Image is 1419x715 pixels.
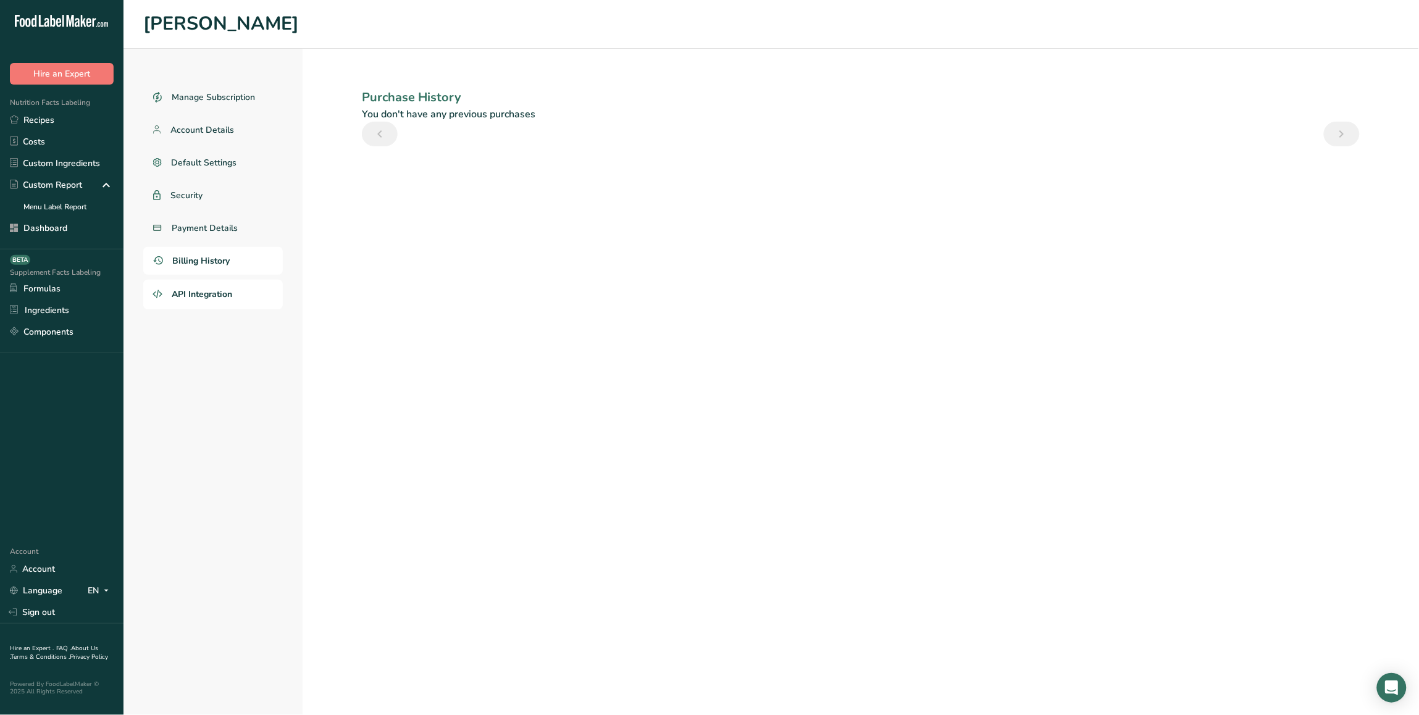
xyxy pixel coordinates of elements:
[10,644,54,653] a: Hire an Expert .
[362,88,1360,107] div: Purchase History
[88,583,114,598] div: EN
[143,247,283,275] a: Billing History
[1324,122,1360,146] a: Next
[172,222,238,235] span: Payment Details
[10,580,62,601] a: Language
[362,122,398,146] a: Previous
[10,680,114,695] div: Powered By FoodLabelMaker © 2025 All Rights Reserved
[143,116,283,144] a: Account Details
[10,644,98,661] a: About Us .
[170,123,234,136] span: Account Details
[143,214,283,242] a: Payment Details
[172,156,237,169] span: Default Settings
[143,182,283,209] a: Security
[172,91,255,104] span: Manage Subscription
[170,189,203,202] span: Security
[143,10,1399,38] h1: [PERSON_NAME]
[70,653,108,661] a: Privacy Policy
[10,178,82,191] div: Custom Report
[143,149,283,177] a: Default Settings
[173,254,230,267] span: Billing History
[362,107,1360,122] div: You don't have any previous purchases
[10,653,70,661] a: Terms & Conditions .
[10,63,114,85] button: Hire an Expert
[56,644,71,653] a: FAQ .
[143,83,283,111] a: Manage Subscription
[1377,673,1407,703] div: Open Intercom Messenger
[143,280,283,309] a: API Integration
[172,288,232,301] span: API Integration
[10,255,30,265] div: BETA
